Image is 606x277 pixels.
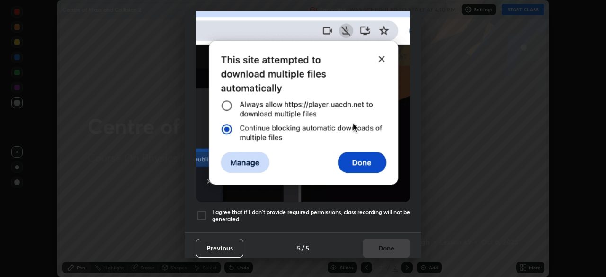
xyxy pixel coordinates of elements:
[305,243,309,253] h4: 5
[212,208,410,223] h5: I agree that if I don't provide required permissions, class recording will not be generated
[297,243,301,253] h4: 5
[196,239,243,258] button: Previous
[302,243,304,253] h4: /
